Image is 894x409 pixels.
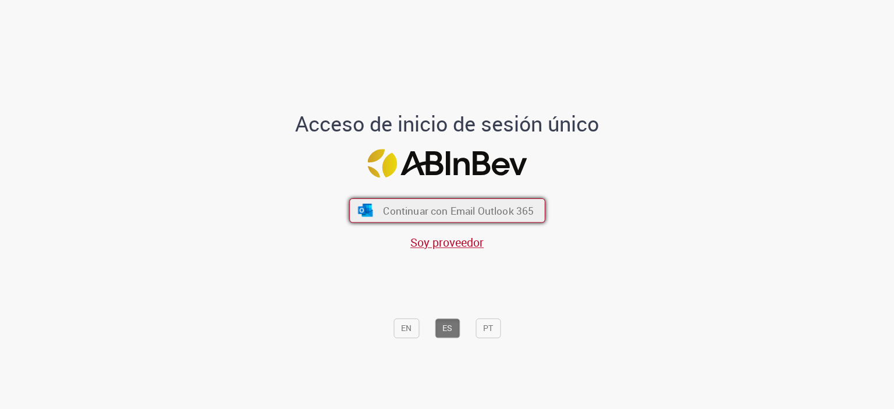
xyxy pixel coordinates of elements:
h1: Acceso de inicio de sesión único [286,112,609,136]
img: Logo ABInBev [367,150,527,178]
button: PT [476,319,501,339]
span: Continuar con Email Outlook 365 [383,204,534,217]
a: Soy proveedor [410,234,484,250]
button: EN [393,319,419,339]
button: ícone Azure/Microsoft 360 Continuar con Email Outlook 365 [349,198,545,222]
button: ES [435,319,460,339]
img: ícone Azure/Microsoft 360 [357,204,374,216]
